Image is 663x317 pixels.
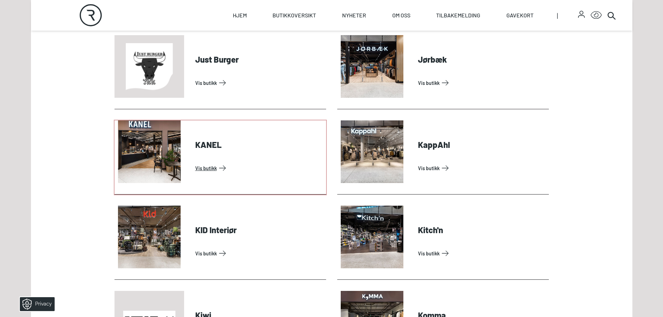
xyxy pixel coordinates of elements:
[591,10,602,21] button: Open Accessibility Menu
[418,77,546,88] a: Vis Butikk: Jørbæk
[195,77,323,88] a: Vis Butikk: Just Burger
[195,248,323,259] a: Vis Butikk: KID Interiør
[418,163,546,174] a: Vis Butikk: KappAhl
[418,248,546,259] a: Vis Butikk: Kitch'n
[7,295,64,314] iframe: Manage Preferences
[195,163,323,174] a: Vis Butikk: KANEL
